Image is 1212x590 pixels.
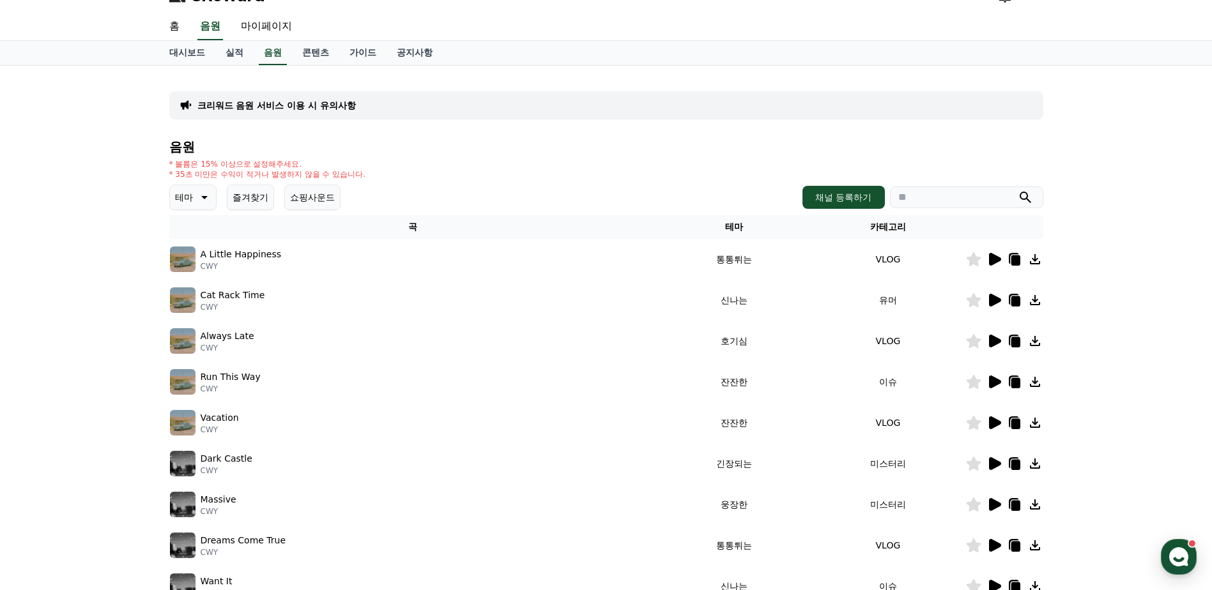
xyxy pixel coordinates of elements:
[657,525,811,566] td: 통통튀는
[657,215,811,239] th: 테마
[4,405,84,437] a: 홈
[201,411,239,425] p: Vacation
[197,13,223,40] a: 음원
[201,289,265,302] p: Cat Rack Time
[231,13,302,40] a: 마이페이지
[811,215,965,239] th: 카테고리
[201,547,286,557] p: CWY
[811,280,965,321] td: 유머
[201,343,254,353] p: CWY
[197,424,213,434] span: 설정
[165,405,245,437] a: 설정
[201,452,252,465] p: Dark Castle
[84,405,165,437] a: 대화
[170,369,196,395] img: music
[201,302,265,312] p: CWY
[201,370,261,384] p: Run This Way
[170,328,196,354] img: music
[201,534,286,547] p: Dreams Come True
[292,41,339,65] a: 콘텐츠
[159,41,215,65] a: 대시보드
[227,185,274,210] button: 즐겨찾기
[170,533,196,558] img: music
[175,188,193,206] p: 테마
[811,239,965,280] td: VLOG
[339,41,387,65] a: 가이드
[811,321,965,361] td: VLOG
[159,13,190,40] a: 홈
[197,99,356,112] a: 크리워드 음원 서비스 이용 시 유의사항
[657,402,811,443] td: 잔잔한
[201,384,261,394] p: CWY
[811,402,965,443] td: VLOG
[169,185,217,210] button: 테마
[201,248,282,261] p: A Little Happiness
[201,425,239,435] p: CWY
[201,506,236,517] p: CWY
[169,140,1043,154] h4: 음원
[657,321,811,361] td: 호기심
[201,329,254,343] p: Always Late
[170,246,196,272] img: music
[657,484,811,525] td: 웅장한
[657,443,811,484] td: 긴장되는
[170,451,196,476] img: music
[117,425,132,435] span: 대화
[40,424,48,434] span: 홈
[802,186,884,209] button: 채널 등록하기
[811,525,965,566] td: VLOG
[201,261,282,271] p: CWY
[170,492,196,517] img: music
[811,443,965,484] td: 미스터리
[170,287,196,313] img: music
[387,41,443,65] a: 공지사항
[811,361,965,402] td: 이슈
[657,239,811,280] td: 통통튀는
[170,410,196,435] img: music
[657,280,811,321] td: 신나는
[169,215,657,239] th: 곡
[259,41,287,65] a: 음원
[284,185,341,210] button: 쇼핑사운드
[201,493,236,506] p: Massive
[811,484,965,525] td: 미스터리
[169,159,366,169] p: * 볼륨은 15% 이상으로 설정해주세요.
[215,41,254,65] a: 실적
[169,169,366,179] p: * 35초 미만은 수익이 적거나 발생하지 않을 수 있습니다.
[201,575,233,588] p: Want It
[657,361,811,402] td: 잔잔한
[201,465,252,476] p: CWY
